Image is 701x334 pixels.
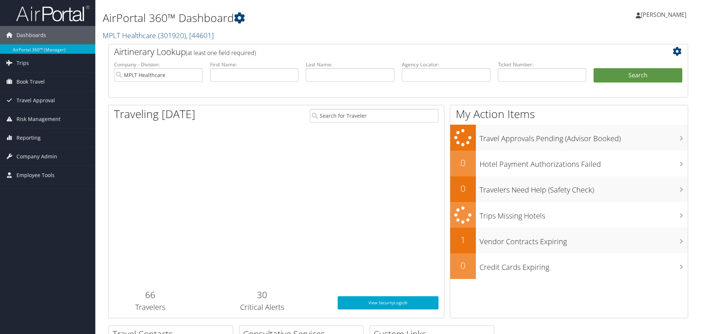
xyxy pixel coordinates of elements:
[480,233,688,247] h3: Vendor Contracts Expiring
[594,68,682,83] button: Search
[480,181,688,195] h3: Travelers Need Help (Safety Check)
[16,26,46,44] span: Dashboards
[450,202,688,228] a: Trips Missing Hotels
[186,30,214,40] span: , [ 44601 ]
[450,253,688,279] a: 0Credit Cards Expiring
[480,258,688,272] h3: Credit Cards Expiring
[16,147,57,166] span: Company Admin
[480,207,688,221] h3: Trips Missing Hotels
[16,73,45,91] span: Book Travel
[114,289,187,301] h2: 66
[198,289,327,301] h2: 30
[114,45,634,58] h2: Airtinerary Lookup
[198,302,327,312] h3: Critical Alerts
[450,228,688,253] a: 1Vendor Contracts Expiring
[16,5,89,22] img: airportal-logo.png
[450,234,476,246] h2: 1
[114,61,203,68] label: Company - Division:
[450,259,476,272] h2: 0
[450,157,476,169] h2: 0
[402,61,491,68] label: Agency Locator:
[480,155,688,169] h3: Hotel Payment Authorizations Failed
[16,129,41,147] span: Reporting
[310,109,438,122] input: Search for Traveler
[16,110,60,128] span: Risk Management
[16,54,29,72] span: Trips
[641,11,686,19] span: [PERSON_NAME]
[16,166,55,184] span: Employee Tools
[338,296,438,309] a: View SecurityLogic®
[186,49,256,57] span: (at least one field required)
[498,61,587,68] label: Ticket Number:
[480,130,688,144] h3: Travel Approvals Pending (Advisor Booked)
[114,106,195,122] h1: Traveling [DATE]
[103,30,214,40] a: MPLT Healthcare
[450,182,476,195] h2: 0
[450,176,688,202] a: 0Travelers Need Help (Safety Check)
[16,91,55,110] span: Travel Approval
[450,125,688,151] a: Travel Approvals Pending (Advisor Booked)
[114,302,187,312] h3: Travelers
[636,4,694,26] a: [PERSON_NAME]
[210,61,299,68] label: First Name:
[158,30,186,40] span: ( 301920 )
[103,10,497,26] h1: AirPortal 360™ Dashboard
[450,151,688,176] a: 0Hotel Payment Authorizations Failed
[450,106,688,122] h1: My Action Items
[306,61,394,68] label: Last Name:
